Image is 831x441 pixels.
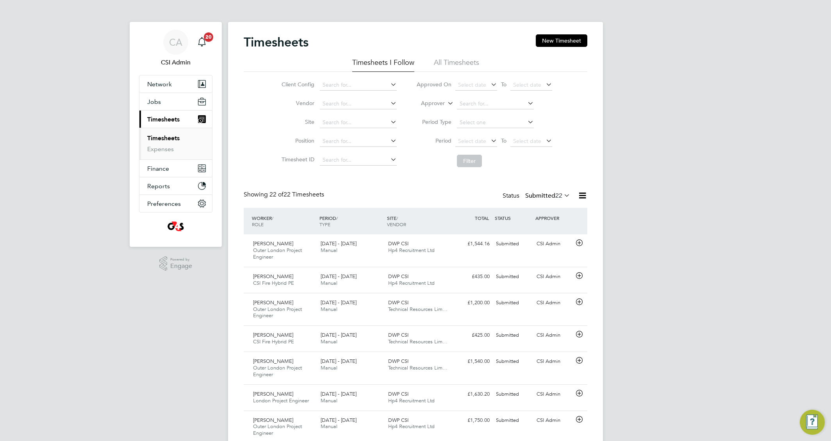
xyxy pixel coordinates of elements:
span: Hp4 Recruitment Ltd [388,280,435,286]
span: DWP CSI [388,240,408,247]
span: Outer London Project Engineer [253,364,302,378]
button: Jobs [139,93,212,110]
div: Timesheets [139,128,212,159]
div: Status [503,191,572,202]
input: Search for... [320,98,397,109]
span: DWP CSI [388,332,408,338]
button: Timesheets [139,111,212,128]
button: Filter [457,155,482,167]
label: Period Type [416,118,451,125]
img: g4sssuk-logo-retina.png [166,220,186,233]
span: Technical Resources Lim… [388,306,448,312]
label: Period [416,137,451,144]
span: CSI Admin [139,58,212,67]
a: 20 [194,30,210,55]
span: Hp4 Recruitment Ltd [388,247,435,254]
div: Showing [244,191,326,199]
nav: Main navigation [130,22,222,247]
span: Select date [458,81,486,88]
input: Search for... [320,80,397,91]
span: TYPE [319,221,330,227]
span: [PERSON_NAME] [253,332,293,338]
span: London Project Engineer [253,397,309,404]
div: Submitted [493,329,533,342]
span: Timesheets [147,116,180,123]
div: SITE [385,211,453,231]
input: Search for... [320,117,397,128]
div: £1,630.20 [452,388,493,401]
div: CSI Admin [533,414,574,427]
div: Submitted [493,414,533,427]
a: Timesheets [147,134,180,142]
span: [DATE] - [DATE] [321,417,357,423]
div: £1,544.16 [452,237,493,250]
button: Preferences [139,195,212,212]
div: PERIOD [317,211,385,231]
span: DWP CSI [388,358,408,364]
input: Search for... [457,98,534,109]
span: Select date [513,137,541,145]
div: STATUS [493,211,533,225]
button: Network [139,75,212,93]
span: 22 of [269,191,284,198]
span: [DATE] - [DATE] [321,391,357,397]
div: CSI Admin [533,329,574,342]
span: 22 Timesheets [269,191,324,198]
div: Submitted [493,270,533,283]
span: Select date [458,137,486,145]
span: To [499,79,509,89]
span: Hp4 Recruitment Ltd [388,397,435,404]
span: Manual [321,280,337,286]
span: [PERSON_NAME] [253,358,293,364]
div: WORKER [250,211,317,231]
div: CSI Admin [533,270,574,283]
label: Vendor [279,100,314,107]
button: Reports [139,177,212,195]
input: Select one [457,117,534,128]
span: Outer London Project Engineer [253,247,302,260]
span: [DATE] - [DATE] [321,332,357,338]
span: CSI Fire Hybrid PE [253,338,294,345]
label: Approved On [416,81,451,88]
span: Manual [321,397,337,404]
button: Engage Resource Center [800,410,825,435]
span: Select date [513,81,541,88]
span: DWP CSI [388,273,408,280]
a: Powered byEngage [159,256,193,271]
span: To [499,136,509,146]
span: [PERSON_NAME] [253,417,293,423]
span: ROLE [252,221,264,227]
span: DWP CSI [388,299,408,306]
span: [PERSON_NAME] [253,299,293,306]
div: Submitted [493,296,533,309]
div: Submitted [493,388,533,401]
span: Manual [321,306,337,312]
span: [PERSON_NAME] [253,273,293,280]
span: VENDOR [387,221,406,227]
span: Jobs [147,98,161,105]
label: Position [279,137,314,144]
li: All Timesheets [434,58,479,72]
div: CSI Admin [533,355,574,368]
span: Technical Resources Lim… [388,364,448,371]
div: £425.00 [452,329,493,342]
span: Engage [170,263,192,270]
a: Expenses [147,145,174,153]
label: Site [279,118,314,125]
input: Search for... [320,155,397,166]
span: TOTAL [475,215,489,221]
span: Manual [321,364,337,371]
span: Outer London Project Engineer [253,423,302,436]
span: / [336,215,338,221]
div: £1,750.00 [452,414,493,427]
span: Finance [147,165,169,172]
span: Manual [321,423,337,430]
span: Preferences [147,200,181,207]
span: [PERSON_NAME] [253,240,293,247]
span: 22 [555,192,562,200]
span: [PERSON_NAME] [253,391,293,397]
span: [DATE] - [DATE] [321,299,357,306]
div: CSI Admin [533,237,574,250]
span: Powered by [170,256,192,263]
li: Timesheets I Follow [352,58,414,72]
